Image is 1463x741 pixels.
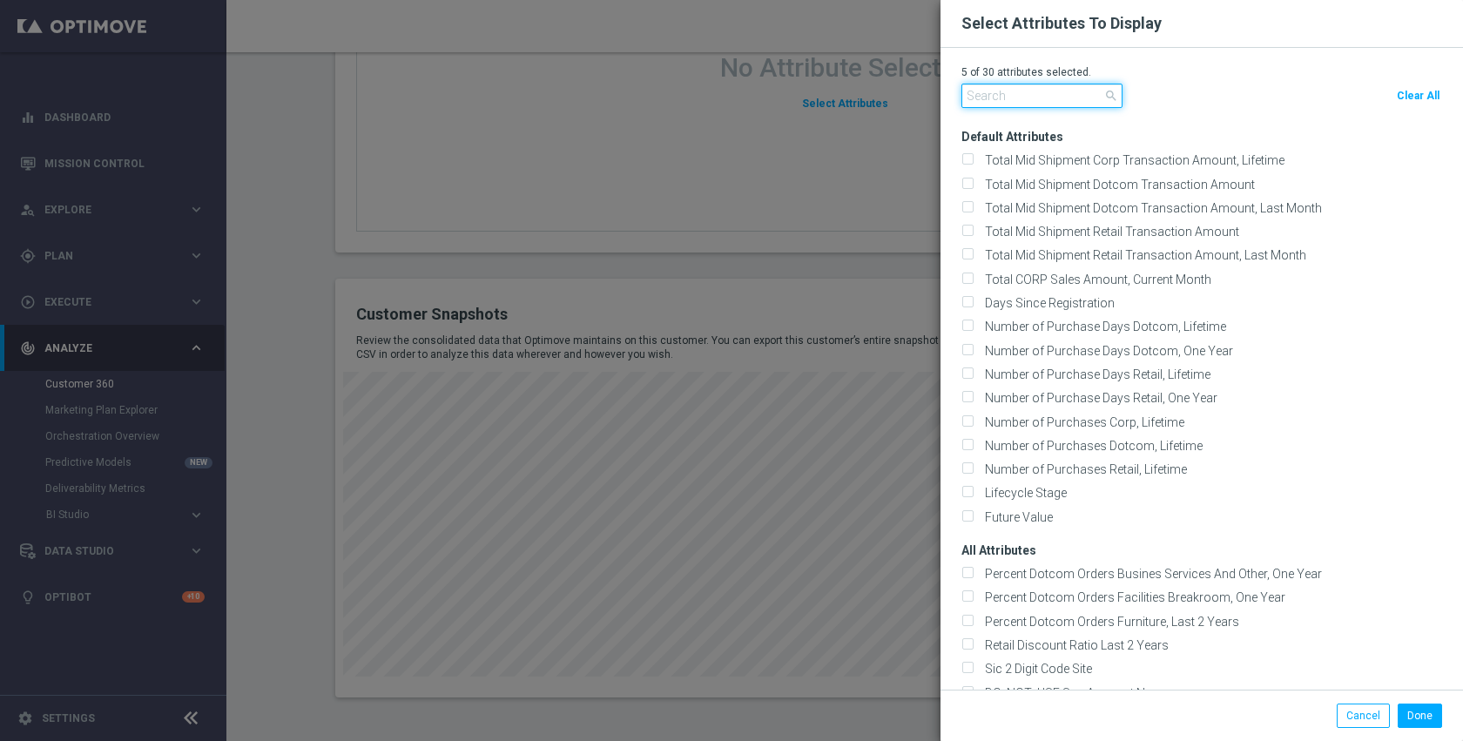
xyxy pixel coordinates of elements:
label: Percent Dotcom Orders Busines Services And Other, One Year [979,566,1322,582]
span: Clear All [1397,90,1439,102]
input: Search [961,84,1123,108]
button: Done [1398,704,1442,728]
label: Number of Purchases Dotcom, Lifetime [979,438,1203,454]
label: Total CORP Sales Amount, Current Month [979,272,1211,287]
h3: Default Attributes [961,115,1463,145]
h2: Select Attributes To Display [961,13,1162,34]
label: Total Mid Shipment Retail Transaction Amount [979,224,1239,239]
label: Number of Purchases Retail, Lifetime [979,461,1187,477]
label: Retail Discount Ratio Last 2 Years [979,637,1169,653]
h3: All Attributes [961,529,1463,558]
label: Number of Purchase Days Dotcom, Lifetime [979,319,1226,334]
label: Number of Purchase Days Retail, One Year [979,390,1217,406]
span: search [1104,89,1118,103]
label: Sic 2 Digit Code Site [979,661,1092,677]
label: Total Mid Shipment Dotcom Transaction Amount, Last Month [979,200,1322,216]
label: Number of Purchase Days Dotcom, One Year [979,343,1233,359]
label: Total Mid Shipment Dotcom Transaction Amount [979,177,1255,192]
label: Percent Dotcom Orders Furniture, Last 2 Years [979,614,1239,630]
label: DO_NOT_USE Srw Account Num [979,685,1163,701]
button: Clear All [1394,84,1442,108]
label: Number of Purchases Corp, Lifetime [979,414,1184,430]
label: Lifecycle Stage [979,485,1067,501]
label: Percent Dotcom Orders Facilities Breakroom, One Year [979,589,1285,605]
label: Days Since Registration [979,295,1115,311]
button: Cancel [1337,704,1390,728]
label: Number of Purchase Days Retail, Lifetime [979,367,1210,382]
p: 5 of 30 attributes selected. [961,65,1442,79]
label: Total Mid Shipment Corp Transaction Amount, Lifetime [979,152,1284,168]
label: Future Value [979,509,1053,525]
label: Total Mid Shipment Retail Transaction Amount, Last Month [979,247,1306,263]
